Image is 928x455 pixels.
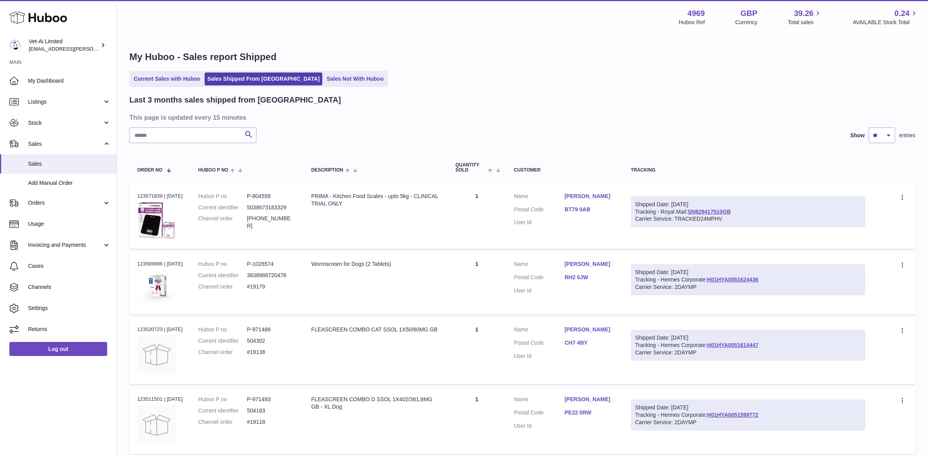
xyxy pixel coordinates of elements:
[565,193,615,200] a: [PERSON_NAME]
[565,274,615,281] a: RH2 0JW
[137,396,183,403] div: 123511501 | [DATE]
[853,8,919,26] a: 0.24 AVAILABLE Stock Total
[137,405,176,444] img: no-photo.jpg
[28,241,103,249] span: Invoicing and Payments
[198,326,247,333] dt: Huboo P no
[794,8,813,19] span: 39.26
[198,204,247,211] dt: Current identifier
[565,409,615,416] a: PE22 0RW
[448,185,506,249] td: 1
[247,272,296,279] dd: 3838989720476
[635,215,861,223] div: Carrier Service: TRACKED24MPHV
[247,349,296,356] dd: #19138
[448,318,506,384] td: 1
[198,396,247,403] dt: Huboo P no
[29,46,156,52] span: [EMAIL_ADDRESS][PERSON_NAME][DOMAIN_NAME]
[198,272,247,279] dt: Current identifier
[28,326,111,333] span: Returns
[514,260,565,270] dt: Name
[565,260,615,268] a: [PERSON_NAME]
[514,352,565,360] dt: User Id
[514,422,565,430] dt: User Id
[247,326,296,333] dd: P-971488
[565,326,615,333] a: [PERSON_NAME]
[28,262,111,270] span: Cases
[631,264,866,295] div: Tracking - Hermes Corporate:
[635,269,861,276] div: Shipped Date: [DATE]
[514,409,565,418] dt: Postal Code
[631,168,866,173] div: Tracking
[247,337,296,345] dd: 504302
[514,168,615,173] div: Customer
[631,197,866,227] div: Tracking - Royal Mail:
[324,73,386,85] a: Sales Not With Huboo
[198,193,247,200] dt: Huboo P no
[853,19,919,26] span: AVAILABLE Stock Total
[707,342,758,348] a: H01HYA0051614447
[850,132,865,139] label: Show
[741,8,757,19] strong: GBP
[9,342,107,356] a: Log out
[28,220,111,228] span: Usage
[514,339,565,349] dt: Postal Code
[198,215,247,230] dt: Channel order
[137,326,183,333] div: 123520723 | [DATE]
[28,283,111,291] span: Channels
[514,274,565,283] dt: Postal Code
[137,260,183,267] div: 123569996 | [DATE]
[448,253,506,314] td: 1
[688,8,705,19] strong: 4969
[688,209,731,215] a: SN829417510GB
[28,179,111,187] span: Add Manual Order
[28,77,111,85] span: My Dashboard
[456,163,486,173] span: Quantity Sold
[137,270,176,305] img: 49691735900533.jpg
[129,51,916,63] h1: My Huboo - Sales report Shipped
[631,400,866,430] div: Tracking - Hermes Corporate:
[311,260,440,268] div: Wormscreen for Dogs (2 Tablets)
[247,204,296,211] dd: 5038673183329
[137,335,176,374] img: no-photo.jpg
[635,201,861,208] div: Shipped Date: [DATE]
[247,215,296,230] dd: [PHONE_NUMBER]
[247,418,296,426] dd: #19118
[565,396,615,403] a: [PERSON_NAME]
[788,8,822,26] a: 39.26 Total sales
[735,19,758,26] div: Currency
[198,407,247,414] dt: Current identifier
[198,260,247,268] dt: Huboo P no
[514,287,565,294] dt: User Id
[707,276,758,283] a: H01HYA0051624436
[635,283,861,291] div: Carrier Service: 2DAYMP
[129,95,341,105] h2: Last 3 months sales shipped from [GEOGRAPHIC_DATA]
[28,119,103,127] span: Stock
[28,98,103,106] span: Listings
[137,202,176,239] img: 1687856385.png
[28,199,103,207] span: Orders
[565,339,615,347] a: CH7 4BY
[247,260,296,268] dd: P-1026574
[311,326,440,333] div: FLEASCREEN COMBO CAT SSOL 1X50/60MG GB
[514,206,565,215] dt: Postal Code
[514,193,565,202] dt: Name
[311,193,440,207] div: PRIMA - Kitchen Food Scales - upto 5kg - CLINICAL TRIAL ONLY
[514,219,565,226] dt: User Id
[137,193,183,200] div: 123571839 | [DATE]
[198,349,247,356] dt: Channel order
[247,283,296,290] dd: #19179
[198,418,247,426] dt: Channel order
[514,396,565,405] dt: Name
[28,305,111,312] span: Settings
[9,39,21,51] img: abbey.fraser-roe@vet-ai.com
[247,407,296,414] dd: 504183
[707,412,758,418] a: H01HYA0051599772
[631,330,866,361] div: Tracking - Hermes Corporate:
[899,132,916,139] span: entries
[894,8,910,19] span: 0.24
[679,19,705,26] div: Huboo Ref
[29,38,99,53] div: Vet-Ai Limited
[514,326,565,335] dt: Name
[247,396,296,403] dd: P-971493
[198,168,228,173] span: Huboo P no
[129,113,914,122] h3: This page is updated every 15 minutes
